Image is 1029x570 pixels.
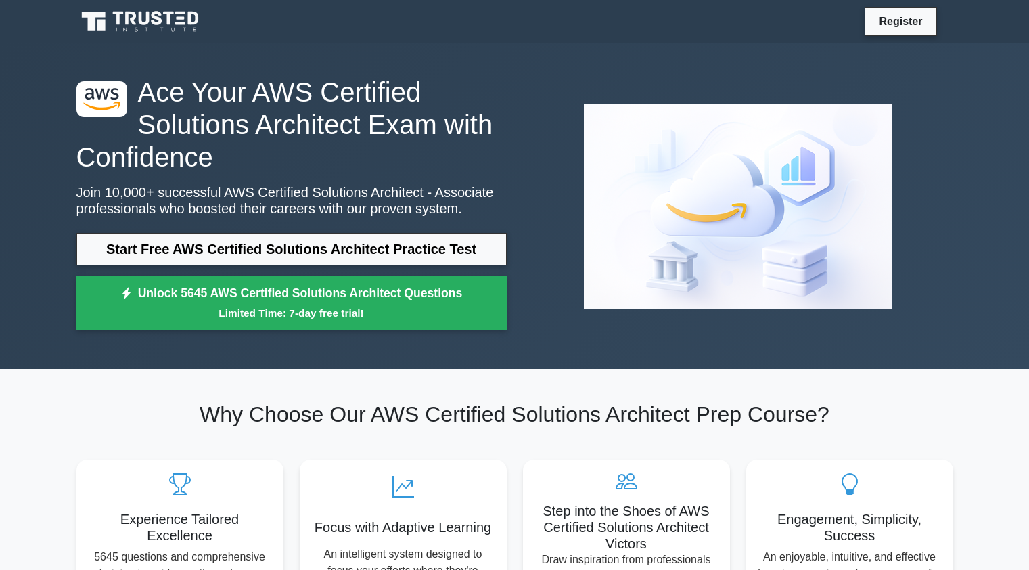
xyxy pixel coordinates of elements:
img: AWS Certified Solutions Architect - Associate Preview [573,93,903,320]
a: Register [871,13,930,30]
a: Unlock 5645 AWS Certified Solutions Architect QuestionsLimited Time: 7-day free trial! [76,276,507,330]
h2: Why Choose Our AWS Certified Solutions Architect Prep Course? [76,401,953,427]
small: Limited Time: 7-day free trial! [93,305,490,321]
h5: Step into the Shoes of AWS Certified Solutions Architect Victors [534,503,719,552]
a: Start Free AWS Certified Solutions Architect Practice Test [76,233,507,265]
h5: Focus with Adaptive Learning [311,519,496,535]
h5: Engagement, Simplicity, Success [757,511,942,544]
p: Join 10,000+ successful AWS Certified Solutions Architect - Associate professionals who boosted t... [76,184,507,217]
h5: Experience Tailored Excellence [87,511,273,544]
h1: Ace Your AWS Certified Solutions Architect Exam with Confidence [76,76,507,173]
